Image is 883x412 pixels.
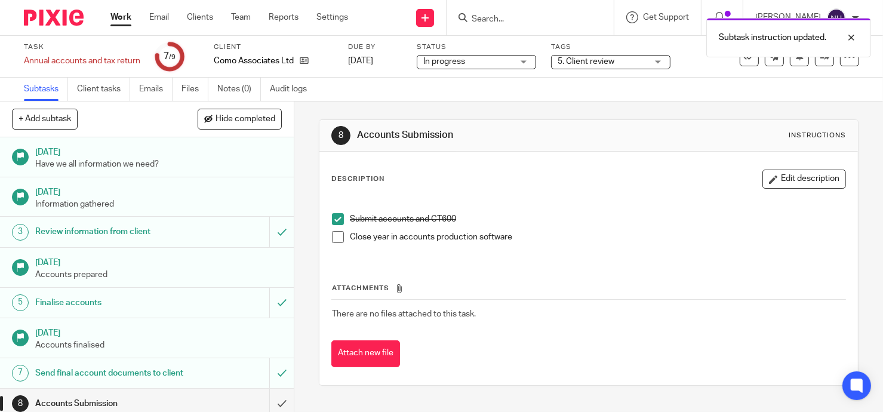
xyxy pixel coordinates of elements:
[348,57,373,65] span: [DATE]
[269,11,299,23] a: Reports
[35,364,183,382] h1: Send final account documents to client
[12,365,29,382] div: 7
[24,55,140,67] div: Annual accounts and tax return
[217,78,261,101] a: Notes (0)
[24,10,84,26] img: Pixie
[35,294,183,312] h1: Finalise accounts
[24,78,68,101] a: Subtasks
[216,115,275,124] span: Hide completed
[35,183,282,198] h1: [DATE]
[12,395,29,412] div: 8
[35,223,183,241] h1: Review information from client
[214,55,294,67] p: Como Associates Ltd
[558,57,614,66] span: 5. Client review
[35,158,282,170] p: Have we all information we need?
[12,224,29,241] div: 3
[35,339,282,351] p: Accounts finalised
[350,231,845,243] p: Close year in accounts production software
[198,109,282,129] button: Hide completed
[332,310,476,318] span: There are no files attached to this task.
[35,324,282,339] h1: [DATE]
[110,11,131,23] a: Work
[423,57,465,66] span: In progress
[331,126,350,145] div: 8
[789,131,846,140] div: Instructions
[35,143,282,158] h1: [DATE]
[187,11,213,23] a: Clients
[24,42,140,52] label: Task
[316,11,348,23] a: Settings
[12,294,29,311] div: 5
[164,50,176,63] div: 7
[719,32,826,44] p: Subtask instruction updated.
[12,109,78,129] button: + Add subtask
[762,170,846,189] button: Edit description
[331,174,384,184] p: Description
[35,198,282,210] p: Information gathered
[331,340,400,367] button: Attach new file
[332,285,389,291] span: Attachments
[35,269,282,281] p: Accounts prepared
[417,42,536,52] label: Status
[149,11,169,23] a: Email
[139,78,173,101] a: Emails
[270,78,316,101] a: Audit logs
[181,78,208,101] a: Files
[231,11,251,23] a: Team
[357,129,614,142] h1: Accounts Submission
[214,42,333,52] label: Client
[350,213,845,225] p: Submit accounts and CT600
[348,42,402,52] label: Due by
[35,254,282,269] h1: [DATE]
[827,8,846,27] img: svg%3E
[77,78,130,101] a: Client tasks
[169,54,176,60] small: /9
